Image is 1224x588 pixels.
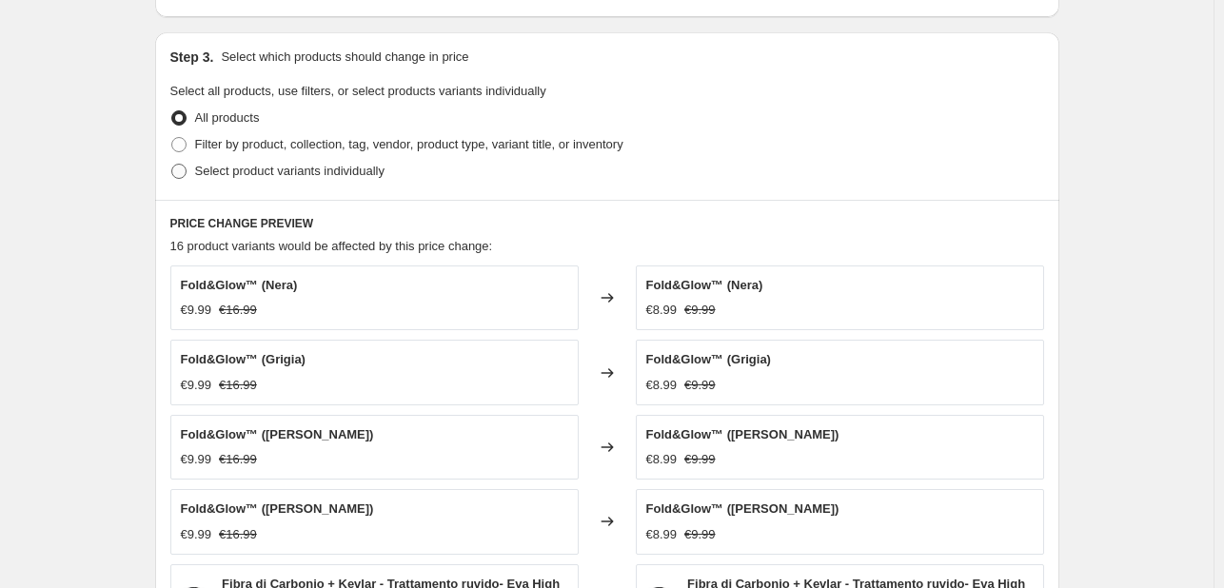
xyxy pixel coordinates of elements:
[170,216,1044,231] h6: PRICE CHANGE PREVIEW
[181,427,374,441] span: Fold&Glow™ ([PERSON_NAME])
[684,525,716,544] strike: €9.99
[181,352,306,366] span: Fold&Glow™ (Grigia)
[646,501,839,516] span: Fold&Glow™ ([PERSON_NAME])
[219,301,257,320] strike: €16.99
[646,376,678,395] div: €8.99
[181,525,212,544] div: €9.99
[219,450,257,469] strike: €16.99
[684,376,716,395] strike: €9.99
[181,301,212,320] div: €9.99
[195,137,623,151] span: Filter by product, collection, tag, vendor, product type, variant title, or inventory
[219,376,257,395] strike: €16.99
[181,450,212,469] div: €9.99
[646,427,839,441] span: Fold&Glow™ ([PERSON_NAME])
[646,301,678,320] div: €8.99
[646,450,678,469] div: €8.99
[195,164,385,178] span: Select product variants individually
[181,376,212,395] div: €9.99
[219,525,257,544] strike: €16.99
[181,501,374,516] span: Fold&Glow™ ([PERSON_NAME])
[170,239,493,253] span: 16 product variants would be affected by this price change:
[684,450,716,469] strike: €9.99
[170,84,546,98] span: Select all products, use filters, or select products variants individually
[684,301,716,320] strike: €9.99
[646,525,678,544] div: €8.99
[646,278,763,292] span: Fold&Glow™ (Nera)
[646,352,771,366] span: Fold&Glow™ (Grigia)
[170,48,214,67] h2: Step 3.
[181,278,298,292] span: Fold&Glow™ (Nera)
[221,48,468,67] p: Select which products should change in price
[195,110,260,125] span: All products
